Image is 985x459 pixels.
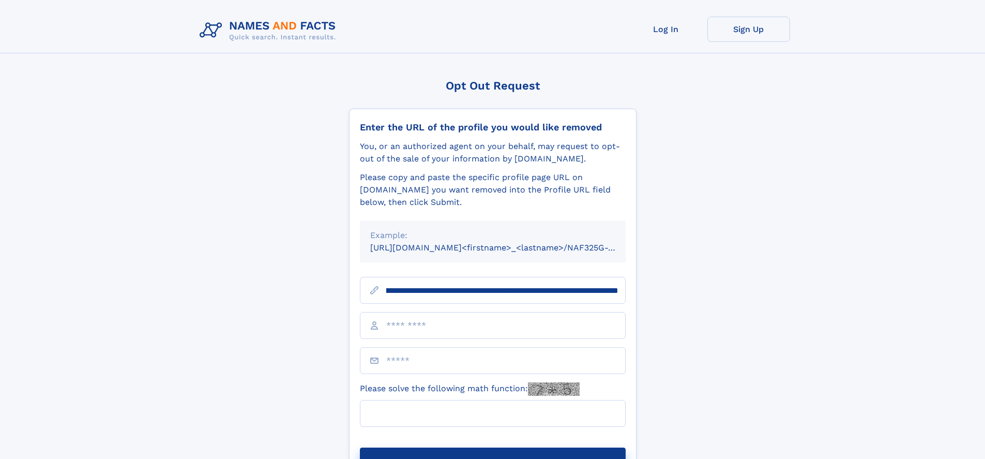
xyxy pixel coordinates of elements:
[370,229,615,242] div: Example:
[349,79,637,92] div: Opt Out Request
[707,17,790,42] a: Sign Up
[625,17,707,42] a: Log In
[360,122,626,133] div: Enter the URL of the profile you would like removed
[360,140,626,165] div: You, or an authorized agent on your behalf, may request to opt-out of the sale of your informatio...
[360,171,626,209] div: Please copy and paste the specific profile page URL on [DOMAIN_NAME] you want removed into the Pr...
[195,17,344,45] img: Logo Names and Facts
[360,382,580,396] label: Please solve the following math function:
[370,243,645,253] small: [URL][DOMAIN_NAME]<firstname>_<lastname>/NAF325G-xxxxxxxx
